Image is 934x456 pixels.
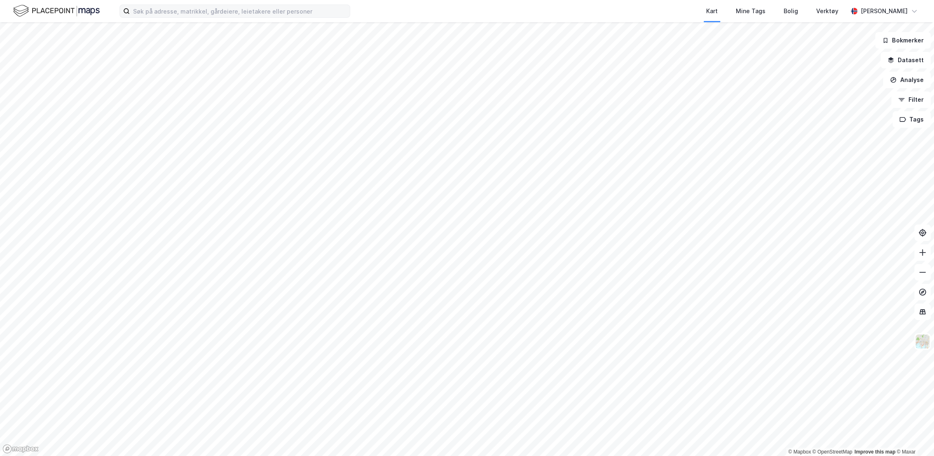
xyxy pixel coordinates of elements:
[893,416,934,456] iframe: Chat Widget
[130,5,350,17] input: Søk på adresse, matrikkel, gårdeiere, leietakere eller personer
[784,6,798,16] div: Bolig
[915,334,930,349] img: Z
[893,416,934,456] div: Kontrollprogram for chat
[13,4,100,18] img: logo.f888ab2527a4732fd821a326f86c7f29.svg
[875,32,931,49] button: Bokmerker
[736,6,765,16] div: Mine Tags
[816,6,838,16] div: Verktøy
[812,449,852,455] a: OpenStreetMap
[706,6,718,16] div: Kart
[883,72,931,88] button: Analyse
[861,6,908,16] div: [PERSON_NAME]
[2,444,39,454] a: Mapbox homepage
[854,449,895,455] a: Improve this map
[892,111,931,128] button: Tags
[891,91,931,108] button: Filter
[880,52,931,68] button: Datasett
[788,449,811,455] a: Mapbox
